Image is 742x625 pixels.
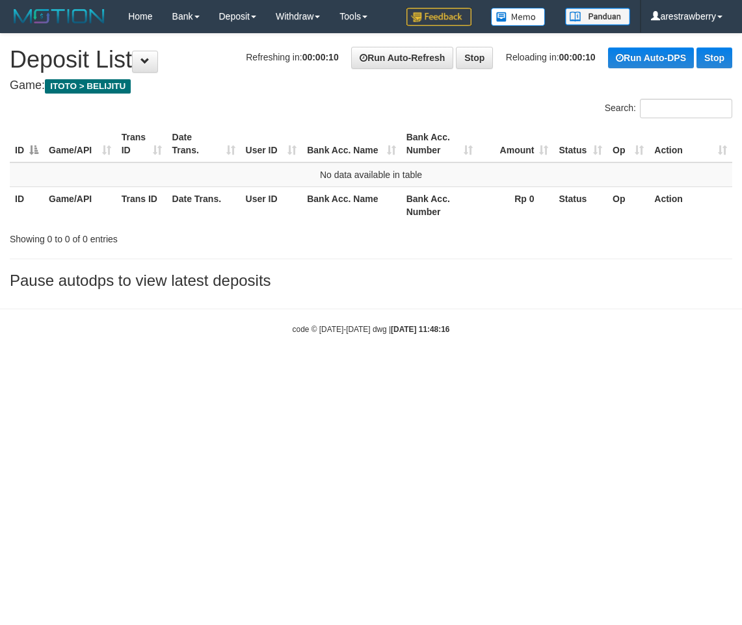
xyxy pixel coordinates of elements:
th: Amount: activate to sort column ascending [478,125,554,162]
span: Refreshing in: [246,52,338,62]
img: MOTION_logo.png [10,6,109,26]
a: Stop [696,47,732,68]
div: Showing 0 to 0 of 0 entries [10,227,299,246]
th: Trans ID: activate to sort column ascending [116,125,167,162]
th: Trans ID [116,186,167,223]
input: Search: [640,99,732,118]
h1: Deposit List [10,47,732,73]
th: Status: activate to sort column ascending [553,125,607,162]
th: Date Trans. [167,186,241,223]
th: Game/API [44,186,116,223]
th: Action [649,186,732,223]
span: Reloading in: [506,52,596,62]
img: Feedback.jpg [406,8,471,26]
th: Bank Acc. Name: activate to sort column ascending [302,125,401,162]
img: panduan.png [565,8,630,25]
th: Op [607,186,649,223]
label: Search: [605,99,732,118]
th: Bank Acc. Number [401,186,478,223]
strong: 00:00:10 [559,52,596,62]
th: Game/API: activate to sort column ascending [44,125,116,162]
a: Run Auto-DPS [608,47,694,68]
small: code © [DATE]-[DATE] dwg | [293,325,450,334]
th: Bank Acc. Number: activate to sort column ascending [401,125,478,162]
h4: Game: [10,79,732,92]
th: Action: activate to sort column ascending [649,125,732,162]
th: Op: activate to sort column ascending [607,125,649,162]
th: Rp 0 [478,186,554,223]
h3: Pause autodps to view latest deposits [10,272,732,289]
td: No data available in table [10,162,732,187]
strong: 00:00:10 [302,52,339,62]
strong: [DATE] 11:48:16 [391,325,449,334]
span: ITOTO > BELIJITU [45,79,131,94]
th: Status [553,186,607,223]
th: User ID [241,186,302,223]
th: Date Trans.: activate to sort column ascending [167,125,241,162]
img: Button%20Memo.svg [491,8,546,26]
th: ID: activate to sort column descending [10,125,44,162]
th: User ID: activate to sort column ascending [241,125,302,162]
a: Stop [456,47,493,69]
th: ID [10,186,44,223]
a: Run Auto-Refresh [351,47,453,69]
th: Bank Acc. Name [302,186,401,223]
